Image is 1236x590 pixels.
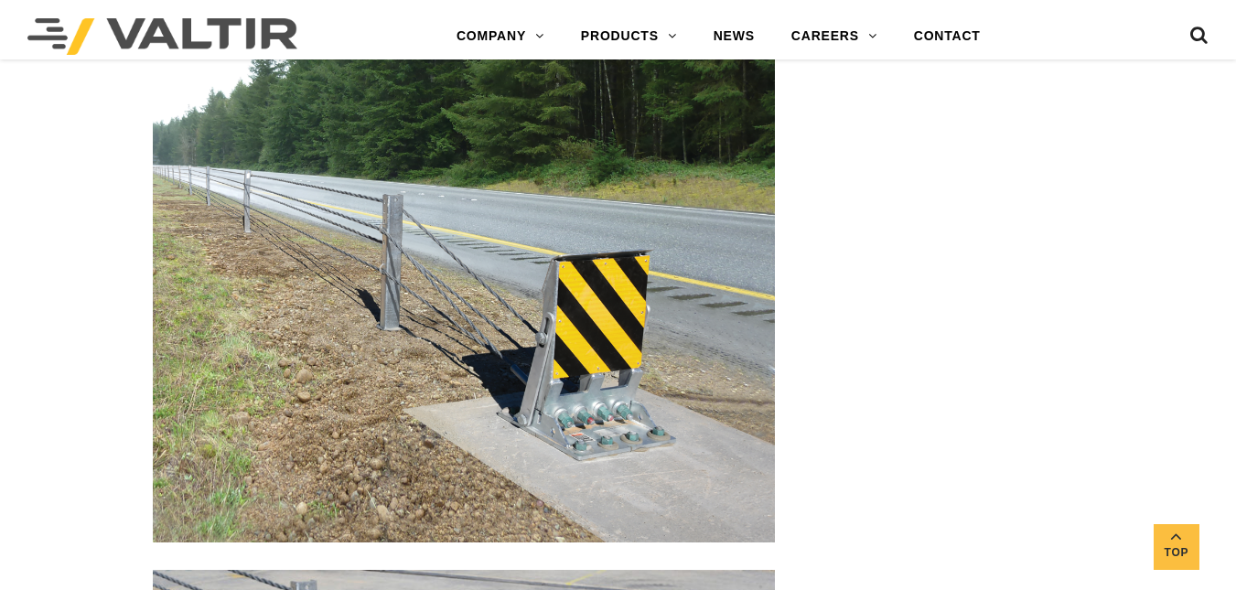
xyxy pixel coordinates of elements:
a: PRODUCTS [563,18,695,55]
a: NEWS [695,18,773,55]
a: CAREERS [773,18,896,55]
a: CONTACT [896,18,999,55]
img: Valtir [27,18,297,55]
a: Top [1154,524,1199,570]
a: COMPANY [438,18,563,55]
span: Top [1154,542,1199,563]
